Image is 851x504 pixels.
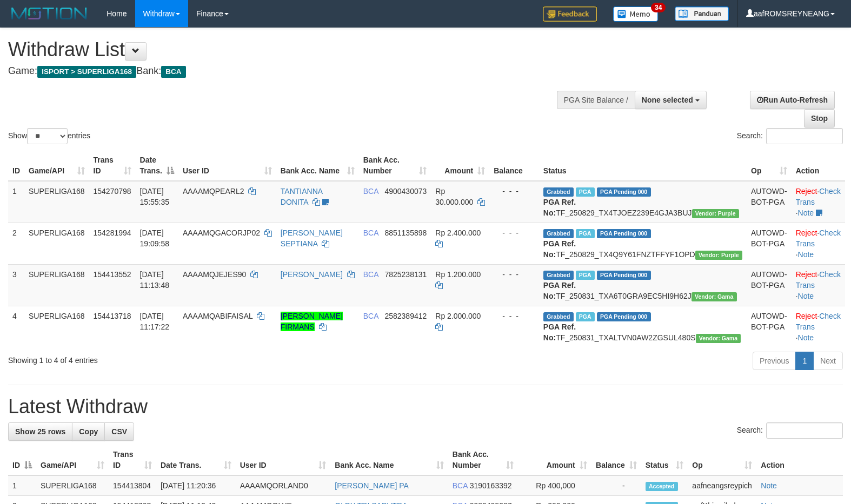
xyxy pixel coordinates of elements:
[796,229,817,237] a: Reject
[470,481,512,490] span: Copy 3190163392 to clipboard
[448,445,518,475] th: Bank Acc. Number: activate to sort column ascending
[543,281,576,300] b: PGA Ref. No:
[89,150,136,181] th: Trans ID: activate to sort column ascending
[576,271,595,280] span: Marked by aafsoycanthlai
[747,150,792,181] th: Op: activate to sort column ascending
[798,250,814,259] a: Note
[104,422,134,441] a: CSV
[8,475,36,496] td: 1
[543,271,574,280] span: Grabbed
[140,312,170,331] span: [DATE] 11:17:22
[518,445,591,475] th: Amount: activate to sort column ascending
[597,187,651,197] span: PGA Pending
[543,229,574,238] span: Grabbed
[576,229,595,238] span: Marked by aafnonsreyleab
[15,427,65,436] span: Show 25 rows
[543,6,597,22] img: Feedback.jpg
[796,229,841,248] a: Check Trans
[281,187,323,206] a: TANTIANNA DONITA
[330,445,448,475] th: Bank Acc. Name: activate to sort column ascending
[613,6,659,22] img: Button%20Memo.svg
[543,198,576,217] b: PGA Ref. No:
[539,181,747,223] td: TF_250829_TX4TJOEZ239E4GJA3BUJ
[651,3,666,12] span: 34
[692,292,737,301] span: Vendor URL: https://trx31.1velocity.biz
[335,481,409,490] a: [PERSON_NAME] PA
[359,150,431,181] th: Bank Acc. Number: activate to sort column ascending
[363,187,378,196] span: BCA
[543,322,576,342] b: PGA Ref. No:
[72,422,105,441] a: Copy
[36,475,109,496] td: SUPERLIGA168
[8,181,24,223] td: 1
[36,445,109,475] th: Game/API: activate to sort column ascending
[8,351,347,366] div: Showing 1 to 4 of 4 entries
[156,475,236,496] td: [DATE] 11:20:36
[543,187,574,197] span: Grabbed
[591,445,641,475] th: Balance: activate to sort column ascending
[576,187,595,197] span: Marked by aafmaleo
[688,475,756,496] td: aafneangsreypich
[796,187,841,206] a: Check Trans
[737,422,843,439] label: Search:
[796,312,817,320] a: Reject
[24,181,89,223] td: SUPERLIGA168
[24,306,89,347] td: SUPERLIGA168
[183,229,260,237] span: AAAAMQGACORJP02
[8,66,556,77] h4: Game: Bank:
[750,91,835,109] a: Run Auto-Refresh
[384,312,427,320] span: Copy 2582389412 to clipboard
[431,150,489,181] th: Amount: activate to sort column ascending
[276,150,359,181] th: Bank Acc. Name: activate to sort column ascending
[539,306,747,347] td: TF_250831_TXALTVN0AW2ZGSUL480S
[798,292,814,300] a: Note
[766,422,843,439] input: Search:
[109,445,156,475] th: Trans ID: activate to sort column ascending
[109,475,156,496] td: 154413804
[178,150,276,181] th: User ID: activate to sort column ascending
[384,270,427,279] span: Copy 7825238131 to clipboard
[642,96,693,104] span: None selected
[792,223,845,264] td: · ·
[24,264,89,306] td: SUPERLIGA168
[94,187,131,196] span: 154270798
[494,227,535,238] div: - - -
[140,229,170,248] span: [DATE] 19:09:58
[156,445,236,475] th: Date Trans.: activate to sort column ascending
[111,427,127,436] span: CSV
[8,396,843,418] h1: Latest Withdraw
[692,209,739,218] span: Vendor URL: https://trx4.1velocity.biz
[494,269,535,280] div: - - -
[384,187,427,196] span: Copy 4900430073 to clipboard
[696,334,741,343] span: Vendor URL: https://trx31.1velocity.biz
[94,312,131,320] span: 154413718
[761,481,777,490] a: Note
[281,270,343,279] a: [PERSON_NAME]
[37,66,136,78] span: ISPORT > SUPERLIGA168
[796,312,841,331] a: Check Trans
[688,445,756,475] th: Op: activate to sort column ascending
[24,150,89,181] th: Game/API: activate to sort column ascending
[737,128,843,144] label: Search:
[8,150,24,181] th: ID
[796,187,817,196] a: Reject
[641,445,688,475] th: Status: activate to sort column ascending
[8,264,24,306] td: 3
[792,264,845,306] td: · ·
[27,128,68,144] select: Showentries
[94,229,131,237] span: 154281994
[183,187,244,196] span: AAAAMQPEARL2
[795,352,814,370] a: 1
[518,475,591,496] td: Rp 400,000
[796,270,841,290] a: Check Trans
[792,150,845,181] th: Action
[24,223,89,264] td: SUPERLIGA168
[8,128,90,144] label: Show entries
[236,475,331,496] td: AAAAMQORLAND0
[766,128,843,144] input: Search:
[747,264,792,306] td: AUTOWD-BOT-PGA
[363,312,378,320] span: BCA
[8,422,72,441] a: Show 25 rows
[236,445,331,475] th: User ID: activate to sort column ascending
[161,66,185,78] span: BCA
